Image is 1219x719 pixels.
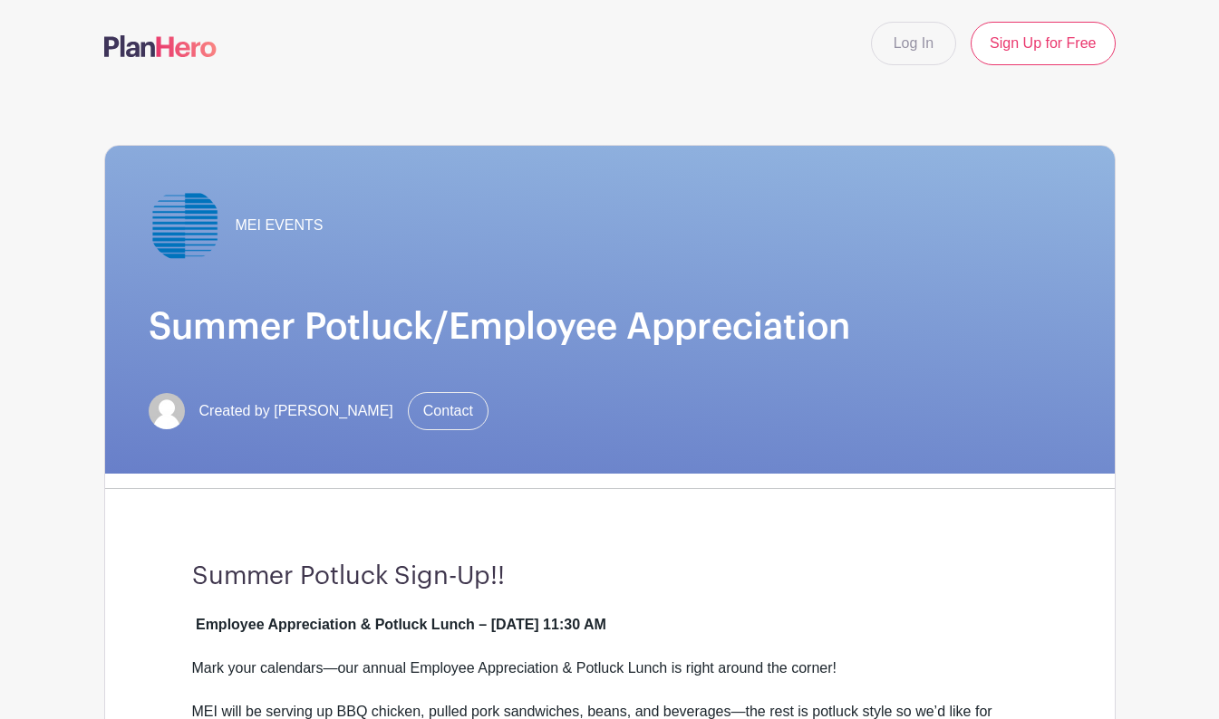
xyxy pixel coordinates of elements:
span: MEI EVENTS [236,215,324,236]
h3: Summer Potluck Sign-Up!! [192,561,1028,592]
div: Mark your calendars—our annual Employee Appreciation & Potluck Lunch is right around the corner! [192,657,1028,679]
img: default-ce2991bfa6775e67f084385cd625a349d9dcbb7a52a09fb2fda1e96e2d18dcdb.png [149,393,185,429]
h1: Summer Potluck/Employee Appreciation [149,305,1071,349]
a: Log In [871,22,956,65]
span: Created by [PERSON_NAME] [199,400,393,422]
img: MEI---Light-Blue-Icon.png [149,189,221,262]
img: logo-507f7623f17ff9eddc593b1ce0a138ce2505c220e1c5a4e2b4648c50719b7d32.svg [104,35,217,57]
a: Sign Up for Free [971,22,1115,65]
a: Contact [408,392,489,430]
strong: Employee Appreciation & Potluck Lunch – [DATE] 11:30 AM [196,617,606,632]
